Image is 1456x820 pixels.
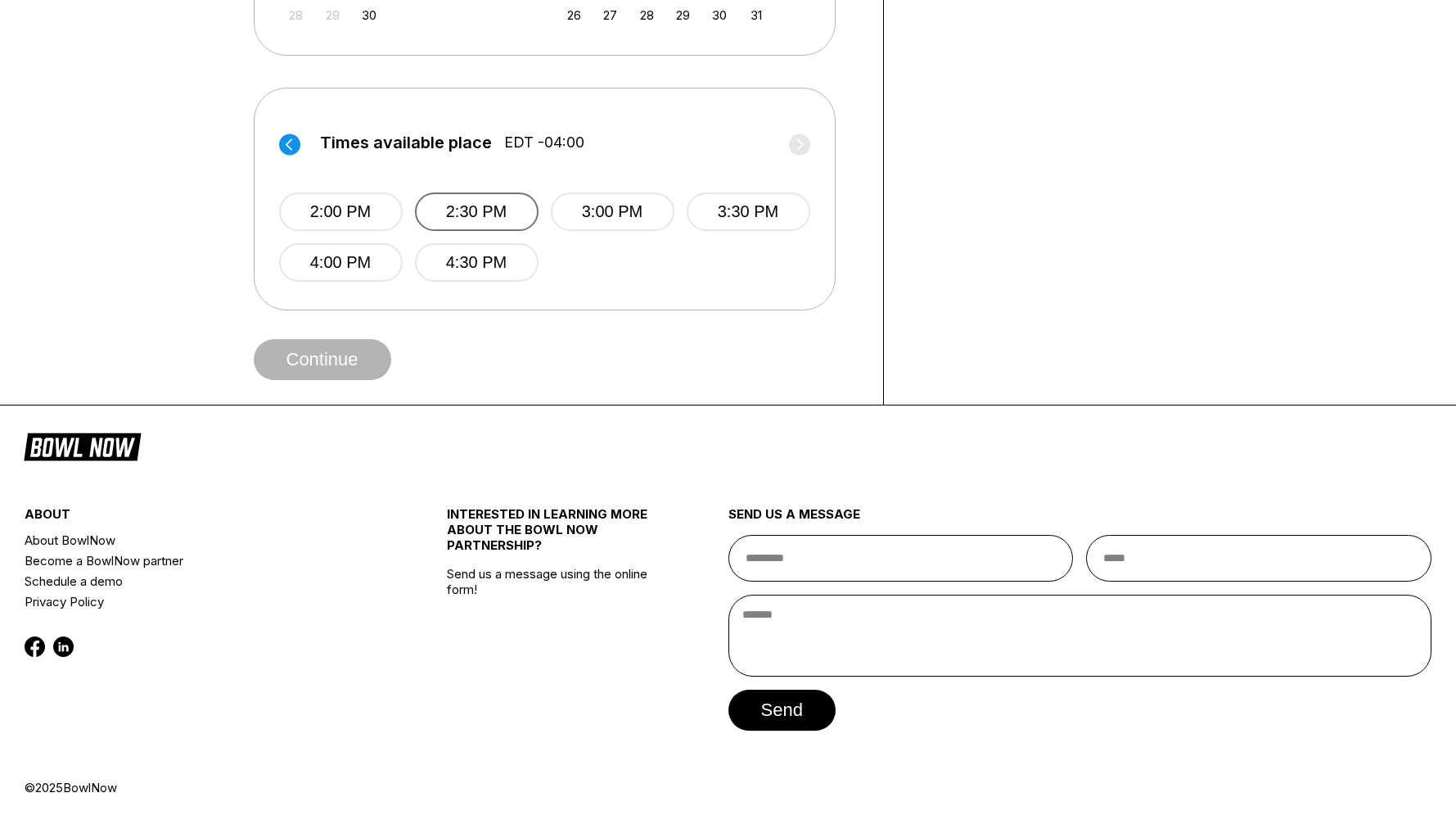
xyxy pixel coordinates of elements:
button: 3:00 PM [551,193,674,231]
div: Choose Sunday, October 26th, 2025 [563,4,585,26]
button: 4:00 PM [279,243,403,282]
div: © 2025 BowlNow [25,780,1431,795]
div: Choose Tuesday, September 30th, 2025 [358,4,380,26]
div: Send us a message using the online form! [447,470,658,780]
div: Choose Wednesday, October 29th, 2025 [672,4,694,26]
button: send [728,690,836,731]
button: 2:00 PM [279,193,403,231]
div: about [25,506,376,530]
div: Not available Sunday, September 28th, 2025 [285,4,307,26]
div: Choose Thursday, October 30th, 2025 [709,4,731,26]
a: Become a BowlNow partner [25,550,376,571]
div: Choose Tuesday, October 28th, 2025 [636,4,658,26]
div: Choose Friday, October 31st, 2025 [745,4,767,26]
span: EDT -04:00 [504,134,584,152]
a: About BowlNow [25,530,376,550]
button: 3:30 PM [687,193,810,231]
div: Not available Monday, September 29th, 2025 [322,4,344,26]
div: Choose Monday, October 27th, 2025 [599,4,621,26]
span: Times available place [320,134,492,152]
button: 4:30 PM [415,243,539,282]
div: INTERESTED IN LEARNING MORE ABOUT THE BOWL NOW PARTNERSHIP? [447,506,658,566]
button: 2:30 PM [415,193,539,231]
a: Schedule a demo [25,571,376,591]
a: Privacy Policy [25,591,376,612]
div: send us a message [728,506,1432,535]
